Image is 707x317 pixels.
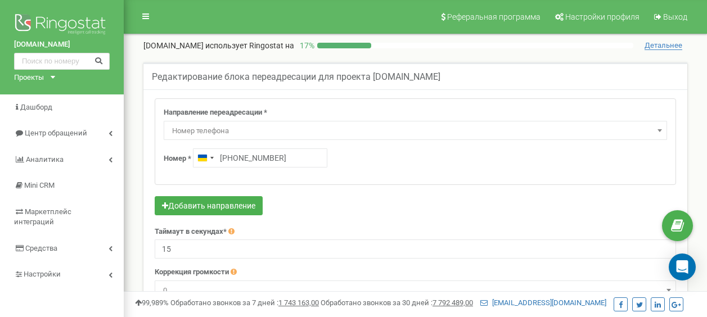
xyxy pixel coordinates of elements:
[669,253,696,280] div: Open Intercom Messenger
[155,267,229,278] label: Коррекция громкости
[294,40,317,51] p: 17 %
[565,12,640,21] span: Настройки профиля
[20,103,52,111] span: Дашборд
[164,153,191,164] label: Номер *
[193,148,327,167] input: 050 123 4567
[164,107,267,118] label: Направление переадресации *
[321,298,473,307] span: Обработано звонков за 30 дней :
[25,129,87,137] span: Центр обращений
[168,123,663,139] span: Номер телефона
[14,73,44,83] div: Проекты
[480,298,606,307] a: [EMAIL_ADDRESS][DOMAIN_NAME]
[193,149,217,167] button: Selected country
[24,270,61,278] span: Настройки
[14,53,110,70] input: Поиск по номеру
[135,298,169,307] span: 99,989%
[159,283,672,298] span: 0
[205,41,294,50] span: использует Ringostat на
[24,181,55,189] span: Mini CRM
[152,72,440,82] h5: Редактирование блока переадресации для проекта [DOMAIN_NAME]
[164,121,667,140] span: Номер телефона
[143,40,294,51] p: [DOMAIN_NAME]
[447,12,541,21] span: Реферальная программа
[155,227,227,237] label: Таймаут в секундах*
[14,207,71,227] span: Маркетплейс интеграций
[278,298,319,307] u: 1 743 163,00
[25,244,57,252] span: Средства
[155,196,263,215] button: Добавить направление
[26,155,64,164] span: Аналитика
[433,298,473,307] u: 7 792 489,00
[645,41,682,50] span: Детальнее
[14,11,110,39] img: Ringostat logo
[663,12,687,21] span: Выход
[155,280,676,300] span: 0
[170,298,319,307] span: Обработано звонков за 7 дней :
[14,39,110,50] a: [DOMAIN_NAME]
